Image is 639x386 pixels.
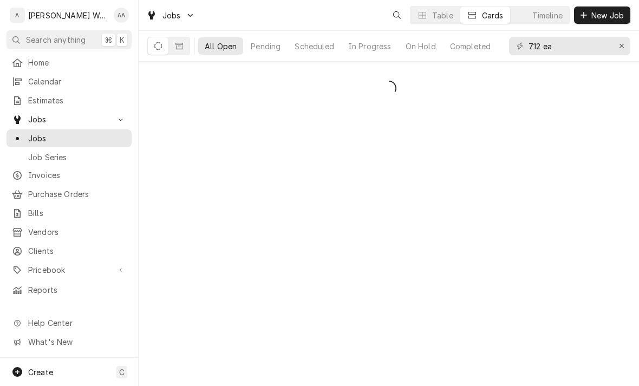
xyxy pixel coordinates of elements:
button: New Job [574,6,630,24]
span: Jobs [28,133,126,144]
a: Job Series [6,148,132,166]
a: Home [6,54,132,71]
button: Erase input [613,37,630,55]
span: Home [28,57,126,68]
span: C [119,367,125,378]
span: What's New [28,336,125,348]
span: Purchase Orders [28,188,126,200]
span: Jobs [28,114,110,125]
a: Jobs [6,129,132,147]
a: Clients [6,242,132,260]
button: Search anything⌘K [6,30,132,49]
div: Cards [482,10,504,21]
span: Jobs [162,10,181,21]
span: Search anything [26,34,86,45]
span: Vendors [28,226,126,238]
span: Calendar [28,76,126,87]
div: On Hold [406,41,436,52]
div: All Open Jobs List Loading [139,77,639,100]
span: Help Center [28,317,125,329]
div: A [10,8,25,23]
span: Invoices [28,169,126,181]
a: Reports [6,281,132,299]
span: New Job [589,10,626,21]
span: K [120,34,125,45]
div: [PERSON_NAME] Works LLC [28,10,108,21]
div: All Open [205,41,237,52]
div: Aaron Anderson's Avatar [114,8,129,23]
div: Pending [251,41,281,52]
a: Go to Jobs [142,6,199,24]
span: Loading... [381,77,396,100]
div: Scheduled [295,41,334,52]
span: Clients [28,245,126,257]
a: Estimates [6,91,132,109]
button: Open search [388,6,406,24]
span: Estimates [28,95,126,106]
span: Reports [28,284,126,296]
span: Pricebook [28,264,110,276]
a: Purchase Orders [6,185,132,203]
div: Table [432,10,453,21]
div: AA [114,8,129,23]
a: Invoices [6,166,132,184]
div: In Progress [348,41,392,52]
a: Calendar [6,73,132,90]
span: Create [28,368,53,377]
a: Go to Jobs [6,110,132,128]
a: Go to Help Center [6,314,132,332]
span: Bills [28,207,126,219]
span: ⌘ [105,34,112,45]
div: Completed [450,41,491,52]
a: Vendors [6,223,132,241]
a: Go to Pricebook [6,261,132,279]
input: Keyword search [529,37,610,55]
a: Bills [6,204,132,222]
div: Timeline [532,10,563,21]
span: Job Series [28,152,126,163]
a: Go to What's New [6,333,132,351]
